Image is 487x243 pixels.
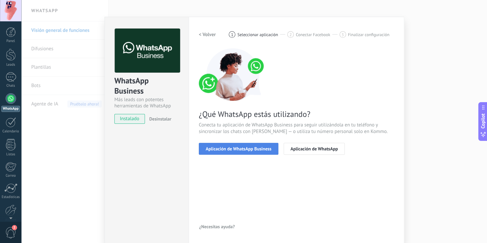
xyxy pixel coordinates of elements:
span: Copilot [480,114,486,129]
div: Chats [1,84,20,88]
div: Listas [1,152,20,157]
img: connect number [199,48,268,101]
span: Aplicación de WhatsApp Business [206,146,271,151]
span: Conecta tu aplicación de WhatsApp Business para seguir utilizándola en tu teléfono y sincronizar ... [199,122,394,135]
span: instalado [115,114,145,124]
span: ¿Qué WhatsApp estás utilizando? [199,109,394,119]
span: Desinstalar [149,116,171,122]
span: 3 [341,32,344,37]
button: < Volver [199,29,216,40]
span: Aplicación de WhatsApp [290,146,338,151]
span: Seleccionar aplicación [237,32,278,37]
div: Estadísticas [1,195,20,199]
div: Calendario [1,129,20,134]
h2: < Volver [199,32,216,38]
div: WhatsApp [1,106,20,112]
span: ¿Necesitas ayuda? [199,224,235,229]
button: Aplicación de WhatsApp Business [199,143,278,155]
span: Conectar Facebook [296,32,330,37]
span: Finalizar configuración [348,32,389,37]
button: Desinstalar [147,114,171,124]
button: ¿Necesitas ayuda? [199,222,235,232]
div: Correo [1,174,20,178]
div: Más leads con potentes herramientas de WhatsApp [114,97,179,109]
div: WhatsApp Business [114,76,179,97]
span: 1 [231,32,233,37]
div: Leads [1,63,20,67]
button: Aplicación de WhatsApp [284,143,345,155]
span: 2 [289,32,291,37]
img: logo_main.png [115,29,180,73]
div: Panel [1,39,20,43]
span: 2 [12,225,17,230]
